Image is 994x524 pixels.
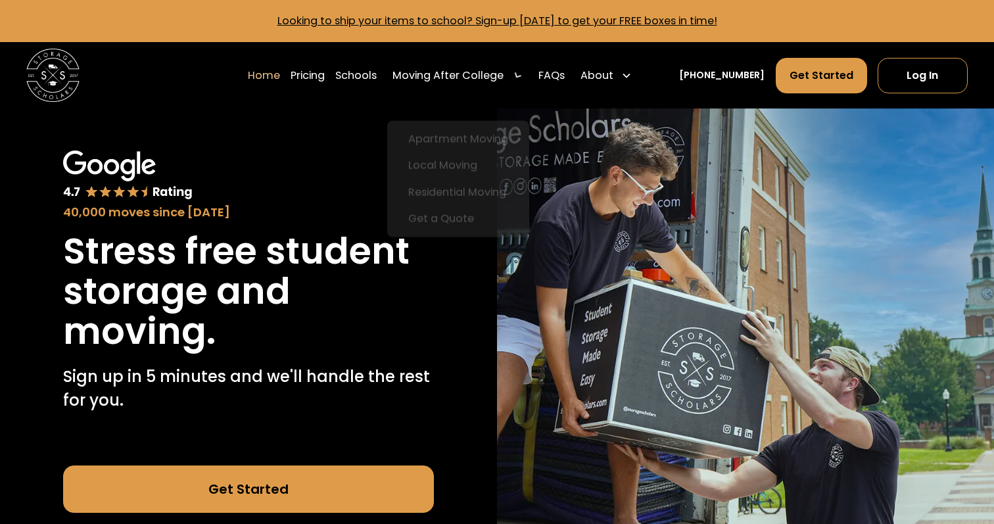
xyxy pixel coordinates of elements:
a: FAQs [538,57,565,94]
div: Moving After College [392,68,504,83]
a: Looking to ship your items to school? Sign-up [DATE] to get your FREE boxes in time! [277,13,717,28]
a: Residential Moving [392,179,524,205]
a: Get Started [776,58,867,93]
p: Sign up in 5 minutes and we'll handle the rest for you. [63,365,434,412]
h1: Stress free student storage and moving. [63,231,434,352]
a: Log In [878,58,968,93]
a: Get Started [63,465,434,513]
div: About [580,68,613,83]
a: home [26,49,80,102]
div: Moving After College [387,57,527,94]
nav: Moving After College [387,120,529,237]
a: Schools [335,57,377,94]
a: Pricing [291,57,325,94]
a: Local Moving [392,153,524,179]
div: 40,000 moves since [DATE] [63,203,434,221]
a: Get a Quote [392,205,524,231]
a: Apartment Moving [392,126,524,153]
div: About [575,57,637,94]
img: Storage Scholars main logo [26,49,80,102]
a: [PHONE_NUMBER] [679,68,765,82]
a: Home [248,57,280,94]
img: Google 4.7 star rating [63,151,193,200]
